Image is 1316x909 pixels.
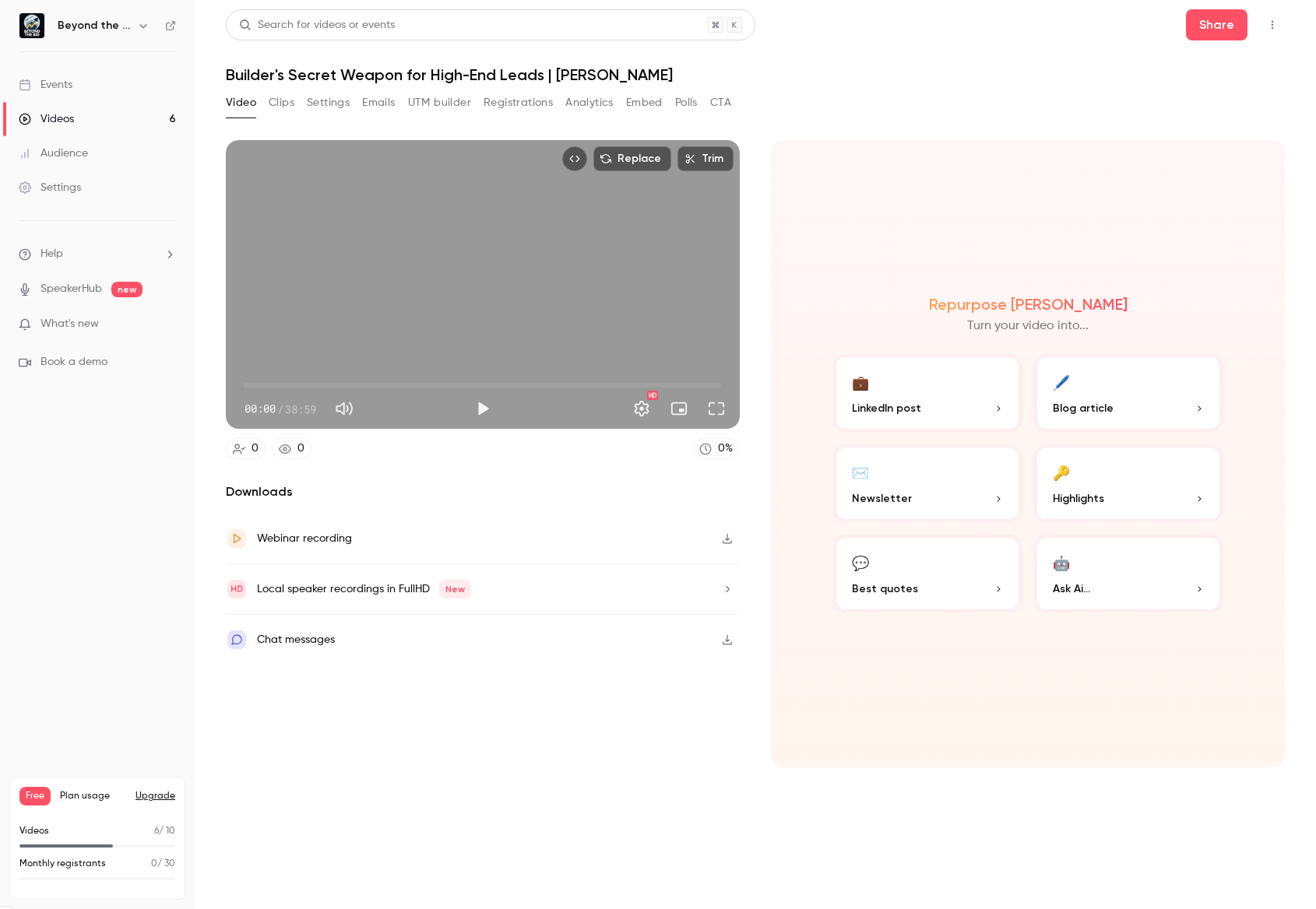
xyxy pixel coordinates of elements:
p: Monthly registrants [19,857,106,871]
button: Replace [593,146,671,171]
div: Audience [19,146,88,161]
span: Ask Ai... [1053,581,1090,597]
span: What's new [40,316,99,332]
span: Book a demo [40,354,107,370]
button: Analytics [565,90,614,115]
button: Play [467,393,498,424]
a: SpeakerHub [40,281,102,297]
div: 🤖 [1053,550,1070,574]
h2: Repurpose [PERSON_NAME] [929,295,1128,314]
span: 38:59 [285,401,316,417]
span: New [439,580,471,598]
li: help-dropdown-opener [19,246,176,262]
span: Highlights [1053,490,1104,507]
span: 0 [151,859,157,869]
button: Emails [362,90,395,115]
div: Events [19,77,72,93]
button: Upgrade [135,790,175,802]
a: 0% [692,438,740,459]
span: Best quotes [852,581,918,597]
div: Search for videos or events [239,17,395,33]
button: UTM builder [408,90,471,115]
h1: Builder's Secret Weapon for High-End Leads | [PERSON_NAME] [226,65,1285,84]
button: 🔑Highlights [1034,444,1223,522]
button: Video [226,90,256,115]
div: ✉️ [852,460,869,484]
div: 🔑 [1053,460,1070,484]
button: Settings [307,90,350,115]
div: 💬 [852,550,869,574]
div: HD [647,391,658,400]
img: Beyond the Bid [19,13,44,38]
span: LinkedIn post [852,400,921,416]
span: / [277,401,283,417]
div: 🖊️ [1053,370,1070,394]
button: Clips [269,90,294,115]
button: 💬Best quotes [833,535,1022,612]
button: CTA [710,90,731,115]
button: Registrations [484,90,553,115]
div: Settings [19,180,81,195]
div: Webinar recording [257,529,352,548]
p: / 10 [154,824,175,838]
button: Polls [675,90,698,115]
span: 6 [154,827,159,836]
button: 💼LinkedIn post [833,354,1022,432]
div: 💼 [852,370,869,394]
p: / 30 [151,857,175,871]
a: 0 [226,438,266,459]
button: Turn on miniplayer [663,393,695,424]
h2: Downloads [226,483,740,501]
button: ✉️Newsletter [833,444,1022,522]
button: Settings [626,393,657,424]
div: Local speaker recordings in FullHD [257,580,471,598]
button: Top Bar Actions [1260,12,1285,37]
div: Videos [19,111,74,127]
span: Blog article [1053,400,1114,416]
div: Chat messages [257,630,335,649]
p: Videos [19,824,49,838]
span: Newsletter [852,490,912,507]
div: 0 [252,440,259,457]
button: Share [1186,9,1247,40]
span: Free [19,787,51,805]
button: 🖊️Blog article [1034,354,1223,432]
h6: Beyond the Bid [58,18,131,33]
div: 0 [297,440,304,457]
div: 0 % [718,440,733,457]
button: Embed [626,90,663,115]
button: Embed video [562,146,587,171]
button: Trim [677,146,734,171]
a: 0 [272,438,311,459]
span: new [111,282,143,297]
button: Full screen [701,393,732,424]
div: 00:00 [245,401,316,417]
span: 00:00 [245,401,276,417]
span: Plan usage [60,790,126,802]
span: Help [40,246,63,262]
button: Mute [329,393,360,424]
p: Turn your video into... [967,317,1089,335]
button: 🤖Ask Ai... [1034,535,1223,612]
